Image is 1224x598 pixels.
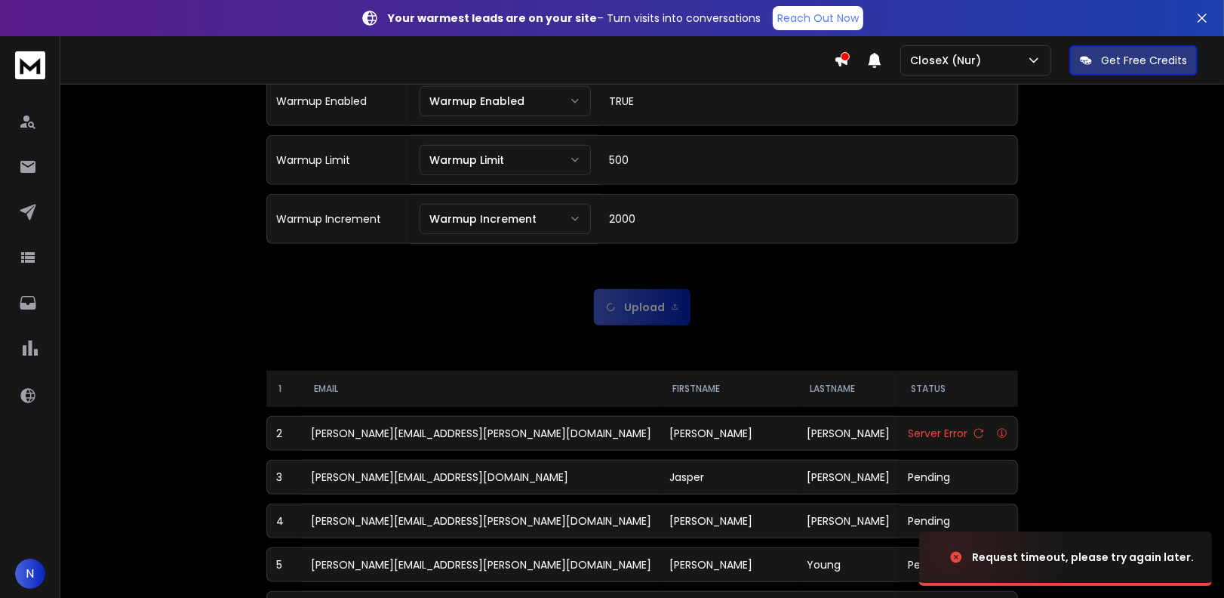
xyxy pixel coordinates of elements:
th: Email [302,371,660,407]
td: [PERSON_NAME][EMAIL_ADDRESS][PERSON_NAME][DOMAIN_NAME] [302,504,660,538]
td: Warmup Limit [266,135,411,185]
td: Warmup Enabled [266,76,411,126]
td: [PERSON_NAME][EMAIL_ADDRESS][DOMAIN_NAME] [302,460,660,495]
button: N [15,559,45,589]
a: Reach Out Now [773,6,863,30]
td: Jasper [660,460,798,495]
td: Young [798,547,899,582]
td: [PERSON_NAME] [660,547,798,582]
td: [PERSON_NAME] [798,504,899,538]
td: 4 [266,504,302,538]
p: Reach Out Now [777,11,859,26]
div: TRUE [609,94,1008,109]
th: LastName [798,371,899,407]
td: 3 [266,460,302,495]
p: CloseX (Nur) [910,53,987,68]
td: Warmup Increment [266,194,411,244]
p: – Turn visits into conversations [388,11,761,26]
div: 2000 [609,211,1008,227]
td: [PERSON_NAME] [660,416,798,451]
button: Warmup Increment [420,204,591,234]
div: Server Error [908,426,1008,441]
button: Warmup Enabled [420,86,591,116]
p: Get Free Credits [1101,53,1187,68]
img: image [919,516,1070,598]
img: logo [15,51,45,79]
td: [PERSON_NAME][EMAIL_ADDRESS][PERSON_NAME][DOMAIN_NAME] [302,547,660,582]
td: [PERSON_NAME] [798,460,899,495]
td: [PERSON_NAME] [660,504,798,538]
div: Request timeout, please try again later. [972,550,1194,565]
strong: Your warmest leads are on your site [388,11,597,26]
div: Pending [908,513,1008,529]
th: 1 [266,371,302,407]
div: Pending [908,470,1008,485]
div: 500 [609,153,1008,168]
td: 2 [266,416,302,451]
button: Warmup Limit [420,145,591,175]
th: Status [899,371,1018,407]
td: 5 [266,547,302,582]
button: Get Free Credits [1069,45,1198,76]
th: FirstName [660,371,798,407]
td: [PERSON_NAME] [798,416,899,451]
td: [PERSON_NAME][EMAIL_ADDRESS][PERSON_NAME][DOMAIN_NAME] [302,416,660,451]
